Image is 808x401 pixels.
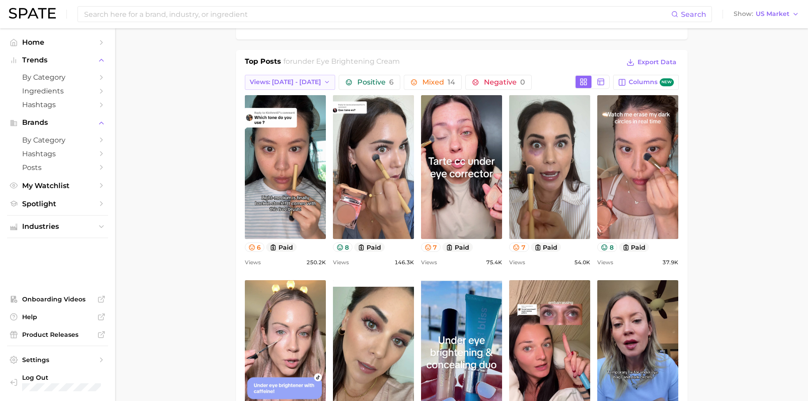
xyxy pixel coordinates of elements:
[7,328,108,341] a: Product Releases
[7,371,108,394] a: Log out. Currently logged in with e-mail leon@palladiobeauty.com.
[7,353,108,366] a: Settings
[245,257,261,268] span: Views
[22,163,93,172] span: Posts
[306,257,326,268] span: 250.2k
[7,220,108,233] button: Industries
[7,161,108,174] a: Posts
[354,243,385,252] button: paid
[22,181,93,190] span: My Watchlist
[7,98,108,112] a: Hashtags
[734,12,753,16] span: Show
[22,331,93,339] span: Product Releases
[613,75,678,90] button: Columnsnew
[7,179,108,193] a: My Watchlist
[22,150,93,158] span: Hashtags
[266,243,297,252] button: paid
[574,257,590,268] span: 54.0k
[293,57,400,66] span: under eye brightening cream
[394,257,414,268] span: 146.3k
[660,78,674,87] span: new
[662,257,678,268] span: 37.9k
[389,78,394,86] span: 6
[283,56,400,69] h2: for
[7,133,108,147] a: by Category
[245,243,265,252] button: 6
[22,223,93,231] span: Industries
[9,8,56,19] img: SPATE
[629,78,673,87] span: Columns
[7,147,108,161] a: Hashtags
[531,243,561,252] button: paid
[245,75,336,90] button: Views: [DATE] - [DATE]
[7,197,108,211] a: Spotlight
[22,100,93,109] span: Hashtags
[250,78,321,86] span: Views: [DATE] - [DATE]
[22,136,93,144] span: by Category
[7,84,108,98] a: Ingredients
[22,374,103,382] span: Log Out
[7,293,108,306] a: Onboarding Videos
[22,119,93,127] span: Brands
[22,56,93,64] span: Trends
[442,243,473,252] button: paid
[357,79,394,86] span: Positive
[484,79,525,86] span: Negative
[638,58,677,66] span: Export Data
[22,356,93,364] span: Settings
[245,56,281,69] h1: Top Posts
[448,78,455,86] span: 14
[7,310,108,324] a: Help
[619,243,649,252] button: paid
[520,78,525,86] span: 0
[509,243,529,252] button: 7
[7,70,108,84] a: by Category
[22,38,93,46] span: Home
[756,12,789,16] span: US Market
[681,10,706,19] span: Search
[22,295,93,303] span: Onboarding Videos
[597,257,613,268] span: Views
[22,313,93,321] span: Help
[421,243,441,252] button: 7
[421,257,437,268] span: Views
[333,243,353,252] button: 8
[731,8,801,20] button: ShowUS Market
[597,243,617,252] button: 8
[486,257,502,268] span: 75.4k
[22,87,93,95] span: Ingredients
[22,200,93,208] span: Spotlight
[7,54,108,67] button: Trends
[509,257,525,268] span: Views
[422,79,455,86] span: Mixed
[22,73,93,81] span: by Category
[333,257,349,268] span: Views
[624,56,678,69] button: Export Data
[7,116,108,129] button: Brands
[7,35,108,49] a: Home
[83,7,671,22] input: Search here for a brand, industry, or ingredient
